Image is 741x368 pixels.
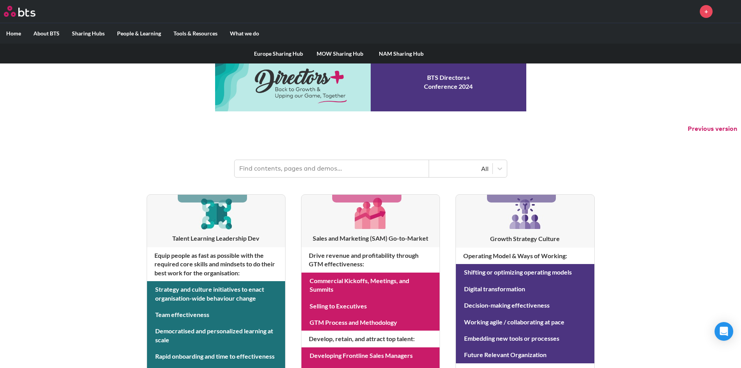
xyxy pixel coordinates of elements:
label: People & Learning [111,23,167,44]
input: Find contents, pages and demos... [235,160,429,177]
div: All [433,164,489,173]
label: Tools & Resources [167,23,224,44]
a: Go home [4,6,50,17]
h4: Develop, retain, and attract top talent : [301,331,440,347]
h4: Drive revenue and profitability through GTM effectiveness : [301,247,440,273]
h4: Equip people as fast as possible with the required core skills and mindsets to do their best work... [147,247,285,281]
img: [object Object] [352,195,389,232]
h4: Operating Model & Ways of Working : [456,248,594,264]
h3: Talent Learning Leadership Dev [147,234,285,243]
img: Lara Montero [718,2,737,21]
img: [object Object] [198,195,235,232]
a: Profile [718,2,737,21]
a: Conference 2024 [215,53,526,111]
button: Previous version [688,125,737,133]
h3: Growth Strategy Culture [456,234,594,243]
div: Open Intercom Messenger [715,322,733,341]
label: About BTS [27,23,66,44]
label: What we do [224,23,265,44]
img: [object Object] [506,195,544,232]
h3: Sales and Marketing (SAM) Go-to-Market [301,234,440,243]
img: BTS Logo [4,6,35,17]
label: Sharing Hubs [66,23,111,44]
a: + [700,5,713,18]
